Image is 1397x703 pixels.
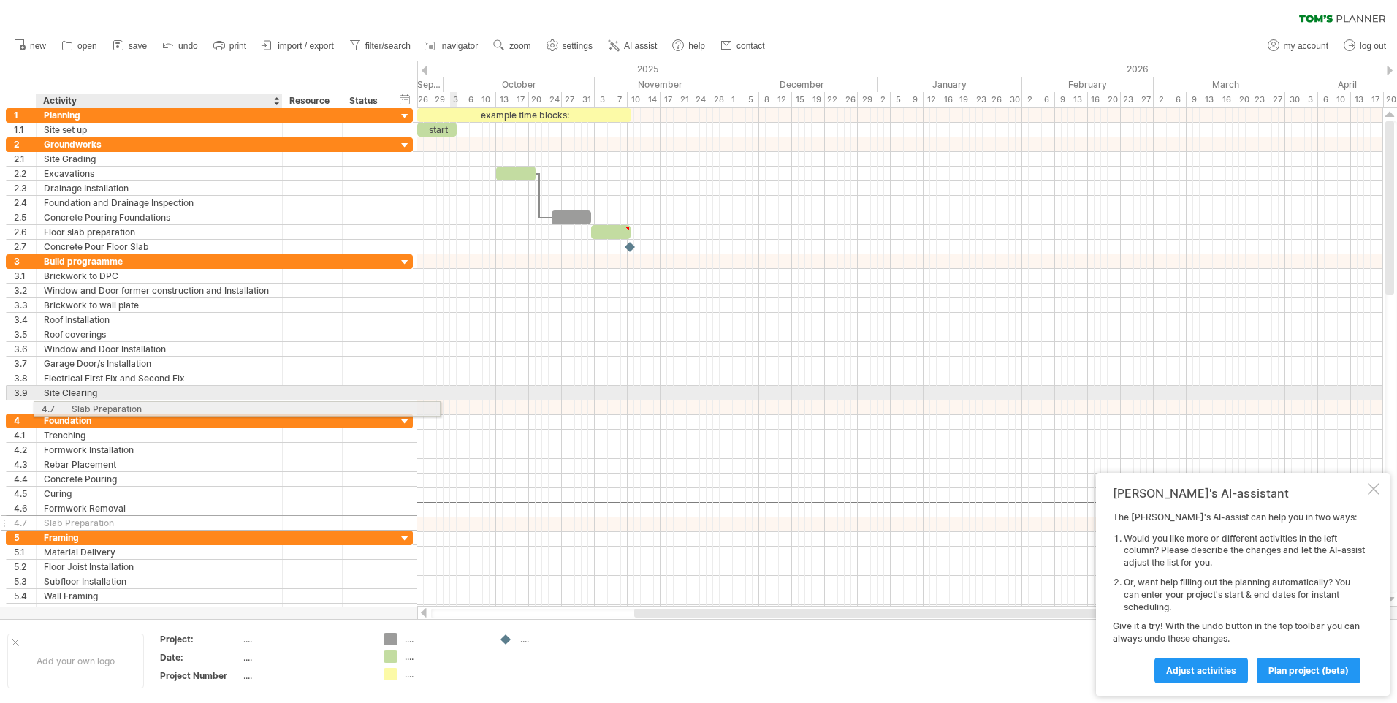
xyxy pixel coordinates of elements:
div: 6 - 10 [1318,92,1351,107]
a: AI assist [604,37,661,56]
div: Activity [43,94,274,108]
a: navigator [422,37,482,56]
div: 5 - 9 [891,92,924,107]
div: .... [243,633,366,645]
a: print [210,37,251,56]
div: start [417,123,457,137]
div: Excavations [44,167,275,180]
div: December 2025 [726,77,878,92]
div: .... [405,650,484,663]
span: AI assist [624,41,657,51]
div: 22 - 26 [825,92,858,107]
div: Electrical First Fix and Second Fix [44,371,275,385]
div: 12 - 16 [924,92,956,107]
span: plan project (beta) [1268,665,1349,676]
a: contact [717,37,769,56]
a: settings [543,37,597,56]
span: help [688,41,705,51]
div: Roof Installation [44,313,275,327]
span: Adjust activities [1166,665,1236,676]
span: open [77,41,97,51]
div: 9 - 13 [1055,92,1088,107]
div: Resource [289,94,334,108]
div: Concrete Pouring Foundations [44,210,275,224]
div: Brickwork to DPC [44,269,275,283]
span: undo [178,41,198,51]
div: Date: [160,651,240,664]
div: 1.1 [14,123,36,137]
div: February 2026 [1022,77,1154,92]
div: 10 - 14 [628,92,661,107]
div: Foundation and Drainage Inspection [44,196,275,210]
div: Formwork Installation [44,443,275,457]
div: 17 - 21 [661,92,693,107]
div: Curing [44,487,275,501]
div: Framing [44,531,275,544]
div: Project Number [160,669,240,682]
div: Planning [44,108,275,122]
div: 5.4 [14,589,36,603]
div: Window Openings [44,604,275,617]
div: The [PERSON_NAME]'s AI-assist can help you in two ways: Give it a try! With the undo button in th... [1113,512,1365,683]
div: November 2025 [595,77,726,92]
div: 6 - 10 [463,92,496,107]
div: 30 - 3 [1285,92,1318,107]
div: 4.3 [14,457,36,471]
div: Build prograamme [44,254,275,268]
a: filter/search [346,37,415,56]
div: 3.5 [14,327,36,341]
div: 2.7 [14,240,36,254]
div: Roof coverings [44,327,275,341]
div: Trenching [44,428,275,442]
div: 2.3 [14,181,36,195]
div: 4.6 [14,501,36,515]
div: Add your own logo [7,634,144,688]
div: .... [520,633,600,645]
div: [PERSON_NAME]'s AI-assistant [1113,486,1365,501]
div: 16 - 20 [1219,92,1252,107]
div: Concrete Pour Floor Slab [44,240,275,254]
span: filter/search [365,41,411,51]
div: October 2025 [444,77,595,92]
div: 16 - 20 [1088,92,1121,107]
div: Site Grading [44,152,275,166]
span: log out [1360,41,1386,51]
div: Project: [160,633,240,645]
div: 2.1 [14,152,36,166]
div: 13 - 17 [1351,92,1384,107]
div: Subfloor Installation [44,574,275,588]
span: save [129,41,147,51]
div: 2.2 [14,167,36,180]
div: 3 [14,254,36,268]
div: 26 - 30 [989,92,1022,107]
a: undo [159,37,202,56]
div: 4 [14,414,36,427]
div: Floor Joist Installation [44,560,275,574]
div: Status [349,94,381,108]
a: help [669,37,709,56]
div: Groundworks [44,137,275,151]
div: 2 - 6 [1154,92,1187,107]
div: 2.6 [14,225,36,239]
div: Formwork Removal [44,501,275,515]
div: 3.1 [14,269,36,283]
div: Site set up [44,123,275,137]
div: 9 - 13 [1187,92,1219,107]
span: settings [563,41,593,51]
div: 4.5 [14,487,36,501]
div: 2 [14,137,36,151]
div: 3.9 [14,386,36,400]
div: Slab Preparation [44,516,275,530]
div: 23 - 27 [1121,92,1154,107]
div: 2 - 6 [1022,92,1055,107]
div: 3.6 [14,342,36,356]
div: .... [405,633,484,645]
span: import / export [278,41,334,51]
div: 5 [14,531,36,544]
div: Wall Framing [44,589,275,603]
div: 29 - 2 [858,92,891,107]
div: 1 - 5 [726,92,759,107]
div: 23 - 27 [1252,92,1285,107]
div: 2.5 [14,210,36,224]
div: Window and Door former construction and Installation [44,284,275,297]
